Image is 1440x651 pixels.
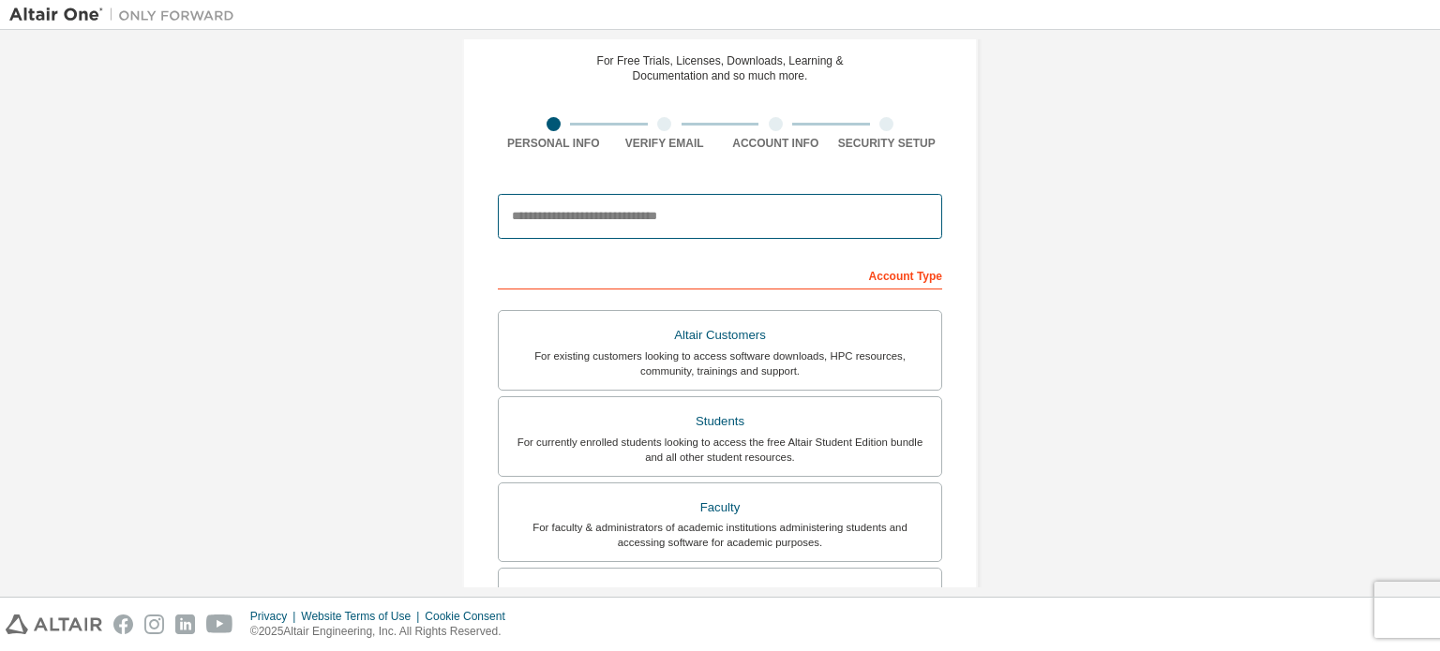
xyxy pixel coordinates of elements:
div: For currently enrolled students looking to access the free Altair Student Edition bundle and all ... [510,435,930,465]
div: Account Info [720,136,832,151]
div: Cookie Consent [425,609,516,624]
img: Altair One [9,6,244,24]
img: youtube.svg [206,614,233,634]
div: Privacy [250,609,301,624]
img: instagram.svg [144,614,164,634]
div: For Free Trials, Licenses, Downloads, Learning & Documentation and so much more. [597,53,844,83]
p: © 2025 Altair Engineering, Inc. All Rights Reserved. [250,624,517,640]
div: Faculty [510,495,930,521]
div: Verify Email [609,136,721,151]
div: For faculty & administrators of academic institutions administering students and accessing softwa... [510,520,930,550]
div: Students [510,408,930,435]
div: Personal Info [498,136,609,151]
div: Altair Customers [510,322,930,348]
img: altair_logo.svg [6,614,102,634]
div: Website Terms of Use [301,609,425,624]
div: Create an Altair One Account [575,20,865,42]
div: Everyone else [510,580,930,606]
div: Account Type [498,259,942,289]
img: linkedin.svg [175,614,195,634]
div: Security Setup [832,136,943,151]
img: facebook.svg [113,614,133,634]
div: For existing customers looking to access software downloads, HPC resources, community, trainings ... [510,348,930,378]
